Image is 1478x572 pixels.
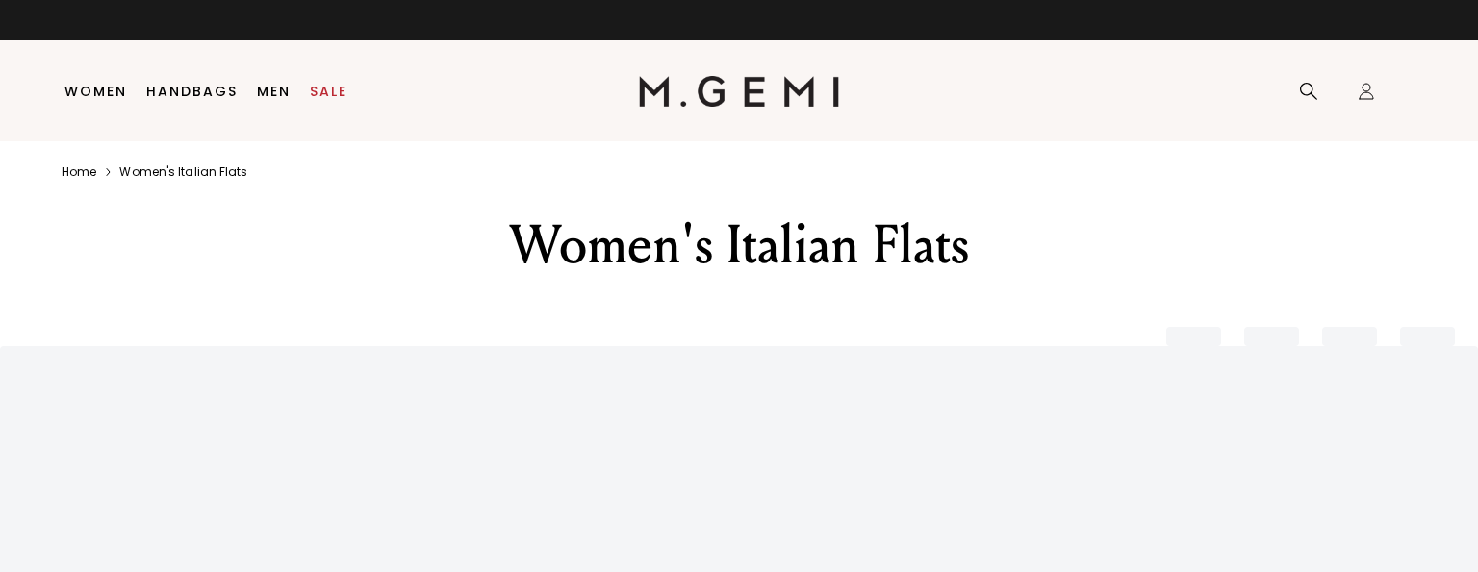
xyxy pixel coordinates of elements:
a: Home [62,164,96,180]
a: Sale [310,84,347,99]
a: Handbags [146,84,238,99]
div: Women's Italian Flats [405,211,1073,280]
img: M.Gemi [639,76,840,107]
a: Men [257,84,291,99]
a: Women's italian flats [119,164,247,180]
a: Women [64,84,127,99]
